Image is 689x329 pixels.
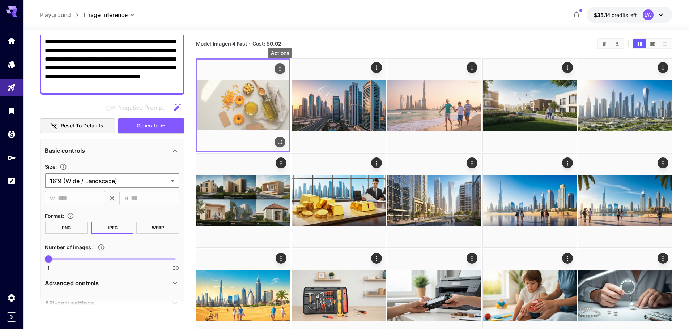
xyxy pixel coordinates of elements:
div: Actions [276,253,286,264]
div: Home [7,36,16,45]
button: Show media in grid view [633,39,646,48]
img: 9k= [387,59,481,152]
div: Actions [371,62,382,73]
p: · [249,39,251,48]
nav: breadcrumb [40,10,84,19]
div: Actions [275,63,285,74]
div: Actions [371,157,382,168]
div: Models [7,60,16,69]
p: Basic controls [45,146,85,155]
div: Actions [268,48,292,58]
div: LW [643,9,654,20]
div: Library [7,106,16,115]
button: Specify how many images to generate in a single request. Each image generation will be charged se... [95,244,108,251]
button: Show media in video view [646,39,659,48]
div: Basic controls [45,142,179,159]
img: Z [292,154,386,247]
span: Negative prompts are not compatible with the selected model. [104,103,170,112]
button: Expand sidebar [7,312,16,322]
div: Actions [562,253,573,264]
img: Z [387,154,481,247]
span: Size : [45,164,57,170]
img: 2Q== [578,154,672,247]
b: 0.02 [270,40,281,47]
div: API Keys [7,153,16,162]
button: Download All [611,39,624,48]
b: Imagen 4 Fast [213,40,247,47]
div: Open in fullscreen [275,137,285,147]
button: Choose the file format for the output image. [64,212,77,220]
div: Actions [467,157,477,168]
img: 9k= [483,59,577,152]
span: Format : [45,213,64,219]
span: H [124,194,128,203]
div: Actions [467,62,477,73]
span: 20 [173,264,179,272]
img: Z [292,59,386,152]
div: Settings [7,293,16,302]
div: Actions [658,253,668,264]
div: Actions [467,253,477,264]
p: Advanced controls [45,279,99,287]
div: Wallet [7,130,16,139]
div: Actions [658,157,668,168]
span: W [50,194,55,203]
div: Actions [562,62,573,73]
span: $35.14 [594,12,612,18]
button: $35.14482LW [587,7,672,23]
div: Advanced controls [45,274,179,292]
div: $35.14482 [594,11,637,19]
span: Cost: $ [252,40,281,47]
div: Usage [7,177,16,186]
button: Clear All [598,39,611,48]
div: API-only settings [45,294,179,312]
button: WEBP [136,222,179,234]
img: 2Q== [578,59,672,152]
div: Show media in grid viewShow media in video viewShow media in list view [633,38,672,49]
span: 16:9 (Wide / Landscape) [50,177,168,185]
button: JPEG [91,222,134,234]
div: Actions [658,62,668,73]
img: Z [197,60,289,151]
span: Model: [196,40,247,47]
button: Show media in list view [659,39,672,48]
button: Adjust the dimensions of the generated image by specifying its width and height in pixels, or sel... [57,163,70,170]
div: Actions [276,157,286,168]
img: Z [196,154,290,247]
span: Number of images : 1 [45,244,95,250]
a: Playground [40,10,71,19]
span: credits left [612,12,637,18]
span: Image Inference [84,10,128,19]
img: 2Q== [483,154,577,247]
span: Negative Prompt [118,103,164,112]
button: Reset to defaults [40,118,115,133]
button: Generate [118,118,184,133]
div: Actions [562,157,573,168]
div: Playground [7,83,16,92]
div: Actions [371,253,382,264]
button: PNG [45,222,88,234]
div: Clear AllDownload All [597,38,624,49]
span: Generate [137,121,158,130]
span: 1 [47,264,50,272]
